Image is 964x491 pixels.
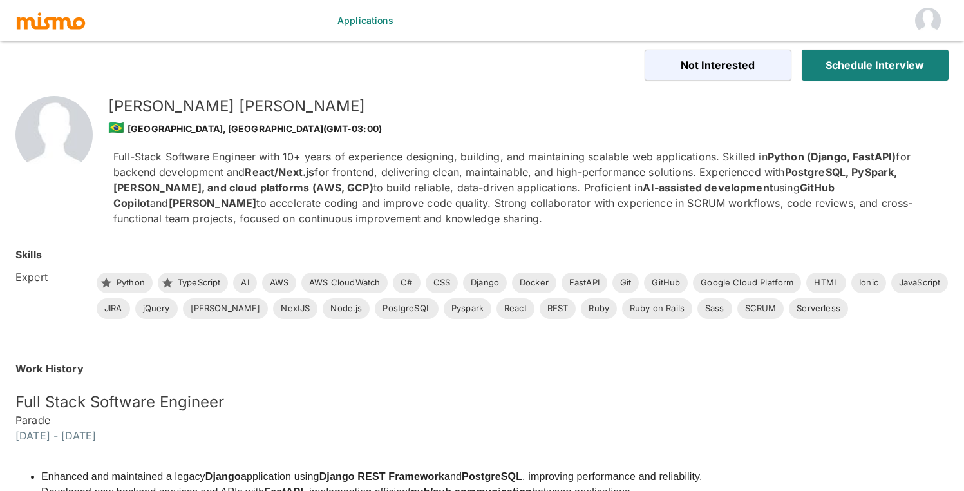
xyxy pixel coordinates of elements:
[170,276,229,289] span: TypeScript
[693,276,801,289] span: Google Cloud Platform
[245,166,314,178] strong: React/Next.js
[512,276,556,289] span: Docker
[108,117,928,139] div: [GEOGRAPHIC_DATA], [GEOGRAPHIC_DATA] (GMT-03:00)
[108,96,928,117] h5: [PERSON_NAME] [PERSON_NAME]
[581,302,617,315] span: Ruby
[375,302,439,315] span: PostgreSQL
[233,276,256,289] span: AI
[97,302,130,315] span: JIRA
[323,302,370,315] span: Node.js
[15,361,949,376] h6: Work History
[108,120,124,135] span: 🇧🇷
[444,302,491,315] span: Pyspark
[562,276,607,289] span: FastAPI
[15,412,949,428] h6: Parade
[15,428,949,443] h6: [DATE] - [DATE]
[496,302,534,315] span: React
[262,276,296,289] span: AWS
[15,392,949,412] h5: Full Stack Software Engineer
[183,302,269,315] span: [PERSON_NAME]
[15,96,93,173] img: 2Q==
[15,269,86,285] h6: Expert
[15,11,86,30] img: logo
[462,471,522,482] strong: PostgreSQL
[540,302,576,315] span: REST
[135,302,178,315] span: jQuery
[463,276,507,289] span: Django
[737,302,784,315] span: SCRUM
[697,302,732,315] span: Sass
[802,50,949,81] button: Schedule Interview
[312,181,373,194] strong: (AWS, GCP)
[426,276,458,289] span: CSS
[273,302,317,315] span: NextJS
[645,50,791,81] button: Not Interested
[113,149,928,226] p: Full-Stack Software Engineer with 10+ years of experience designing, building, and maintaining sc...
[393,276,420,289] span: C#
[109,276,153,289] span: Python
[169,197,257,209] strong: [PERSON_NAME]
[41,469,703,485] li: Enhanced and maintained a legacy application using and , improving performance and reliability.
[643,181,773,194] strong: AI-assisted development
[915,8,941,34] img: Vali health HM
[851,276,886,289] span: Ionic
[806,276,846,289] span: HTML
[612,276,639,289] span: Git
[622,302,692,315] span: Ruby on Rails
[319,471,444,482] strong: Django REST Framework
[768,150,896,163] strong: Python (Django, FastAPI)
[891,276,949,289] span: JavaScript
[15,247,42,262] h6: Skills
[644,276,688,289] span: GitHub
[301,276,388,289] span: AWS CloudWatch
[789,302,848,315] span: Serverless
[205,471,241,482] strong: Django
